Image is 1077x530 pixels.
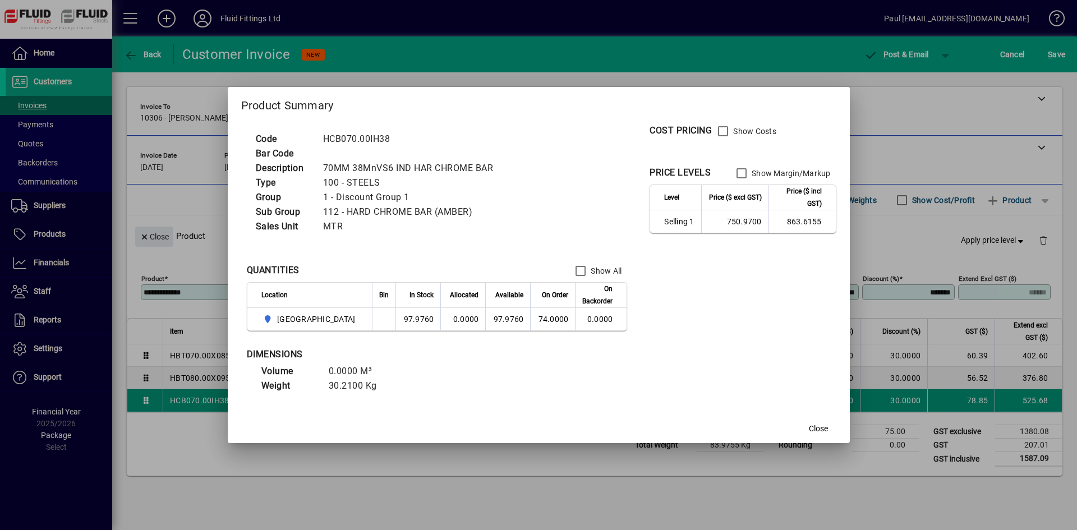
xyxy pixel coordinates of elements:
span: [GEOGRAPHIC_DATA] [277,314,355,325]
span: On Backorder [582,283,613,307]
td: Sales Unit [250,219,317,234]
td: Bar Code [250,146,317,161]
span: In Stock [409,289,434,301]
span: Price ($ excl GST) [709,191,762,204]
span: 74.0000 [538,315,569,324]
td: 750.9700 [701,210,768,233]
td: 0.0000 [440,308,485,330]
td: 1 - Discount Group 1 [317,190,507,205]
td: MTR [317,219,507,234]
div: PRICE LEVELS [650,166,711,179]
label: Show Costs [731,126,776,137]
div: QUANTITIES [247,264,300,277]
span: Close [809,423,828,435]
label: Show All [588,265,622,276]
span: Selling 1 [664,216,694,227]
td: 97.9760 [485,308,530,330]
label: Show Margin/Markup [749,168,831,179]
span: Allocated [450,289,478,301]
span: Level [664,191,679,204]
td: 97.9760 [395,308,440,330]
button: Close [800,418,836,439]
td: Description [250,161,317,176]
span: AUCKLAND [261,312,360,326]
td: 100 - STEELS [317,176,507,190]
td: 70MM 38MnVS6 IND HAR CHROME BAR [317,161,507,176]
td: 112 - HARD CHROME BAR (AMBER) [317,205,507,219]
span: Available [495,289,523,301]
span: On Order [542,289,568,301]
span: Price ($ incl GST) [776,185,822,210]
td: HCB070.00IH38 [317,132,507,146]
td: 0.0000 [575,308,627,330]
h2: Product Summary [228,87,850,119]
span: Location [261,289,288,301]
td: Code [250,132,317,146]
span: Bin [379,289,389,301]
td: Group [250,190,317,205]
td: Type [250,176,317,190]
div: DIMENSIONS [247,348,527,361]
div: COST PRICING [650,124,712,137]
td: Sub Group [250,205,317,219]
td: 0.0000 M³ [323,364,390,379]
td: Volume [256,364,323,379]
td: Weight [256,379,323,393]
td: 863.6155 [768,210,836,233]
td: 30.2100 Kg [323,379,390,393]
